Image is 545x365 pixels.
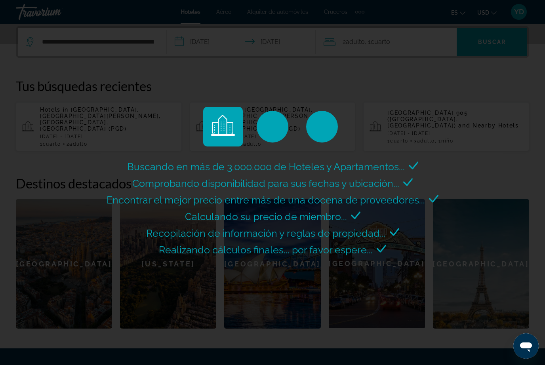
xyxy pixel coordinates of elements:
[127,161,405,173] span: Buscando en más de 3.000.000 de Hoteles y Apartamentos...
[185,211,347,222] span: Calculando su precio de miembro...
[146,227,386,239] span: Recopilación de información y reglas de propiedad...
[159,244,373,256] span: Realizando cálculos finales... por favor espere...
[513,333,539,359] iframe: Button to launch messaging window
[132,177,399,189] span: Comprobando disponibilidad para sus fechas y ubicación...
[107,194,425,206] span: Encontrar el mejor precio entre más de una docena de proveedores...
